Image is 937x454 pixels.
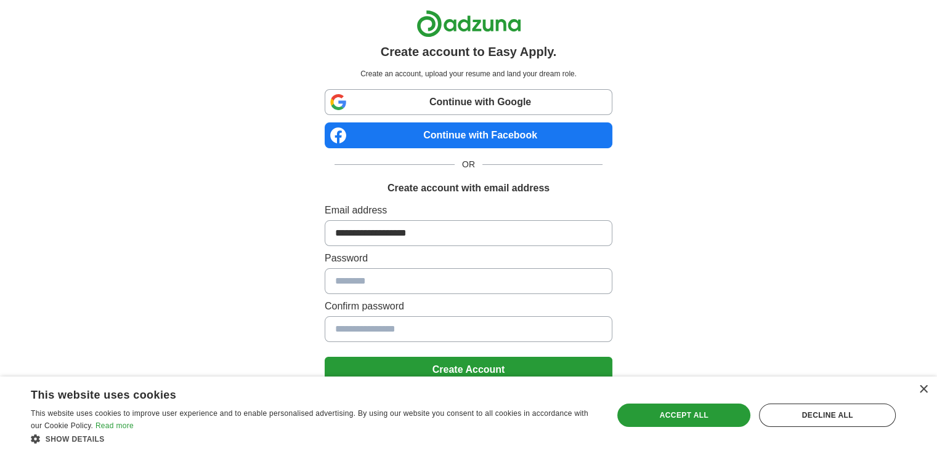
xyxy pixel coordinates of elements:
label: Password [325,251,612,266]
h1: Create account with email address [387,181,550,196]
div: This website uses cookies [31,384,565,402]
a: Read more, opens a new window [95,421,134,430]
label: Email address [325,203,612,218]
p: Create an account, upload your resume and land your dream role. [327,68,610,79]
span: OR [455,158,482,171]
div: Show details [31,432,596,445]
span: Show details [46,435,105,444]
div: Accept all [617,404,750,427]
button: Create Account [325,357,612,383]
div: Decline all [759,404,896,427]
a: Continue with Google [325,89,612,115]
a: Continue with Facebook [325,122,612,148]
h1: Create account to Easy Apply. [381,42,557,61]
div: Close [919,385,928,394]
span: This website uses cookies to improve user experience and to enable personalised advertising. By u... [31,409,588,430]
img: Adzuna logo [416,10,521,38]
label: Confirm password [325,299,612,314]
